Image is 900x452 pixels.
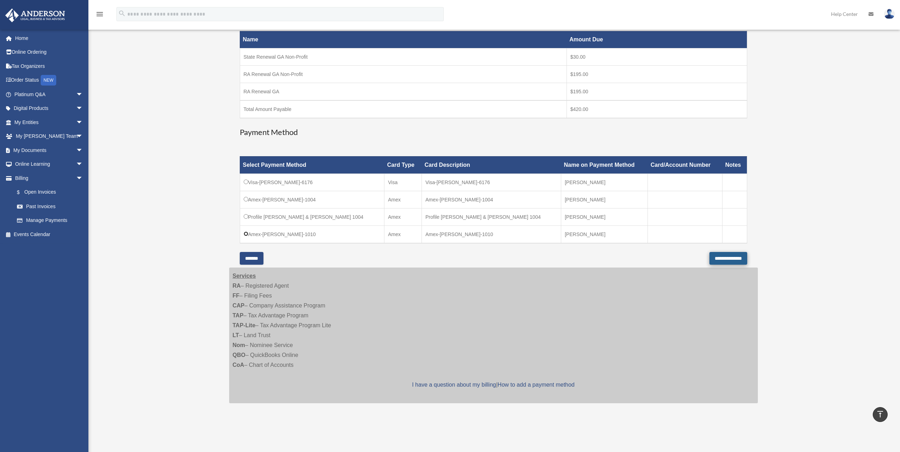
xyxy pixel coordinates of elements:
th: Name [240,31,567,48]
strong: FF [233,293,240,299]
a: Order StatusNEW [5,73,94,88]
td: Profile [PERSON_NAME] & [PERSON_NAME] 1004 [422,208,561,225]
span: $ [21,188,24,197]
td: Total Amount Payable [240,100,567,118]
td: State Renewal GA Non-Profit [240,48,567,66]
th: Notes [722,156,747,174]
img: Anderson Advisors Platinum Portal [3,8,67,22]
a: My [PERSON_NAME] Teamarrow_drop_down [5,129,94,143]
td: Amex [384,191,422,208]
td: Amex-[PERSON_NAME]-1010 [240,225,384,243]
i: menu [95,10,104,18]
i: search [118,10,126,17]
span: arrow_drop_down [76,101,90,116]
i: vertical_align_top [876,410,884,418]
td: $195.00 [567,83,747,101]
td: Amex [384,208,422,225]
td: $195.00 [567,66,747,83]
strong: TAP [233,312,244,318]
span: arrow_drop_down [76,129,90,144]
td: Amex-[PERSON_NAME]-1004 [422,191,561,208]
a: Platinum Q&Aarrow_drop_down [5,87,94,101]
a: Digital Productsarrow_drop_down [5,101,94,116]
td: [PERSON_NAME] [561,191,648,208]
a: Online Learningarrow_drop_down [5,157,94,171]
img: User Pic [884,9,895,19]
a: menu [95,12,104,18]
td: $30.00 [567,48,747,66]
strong: CAP [233,303,245,309]
strong: Nom [233,342,245,348]
td: Visa-[PERSON_NAME]-6176 [422,174,561,191]
a: Manage Payments [10,213,90,228]
span: arrow_drop_down [76,115,90,130]
a: Events Calendar [5,227,94,241]
td: RA Renewal GA Non-Profit [240,66,567,83]
span: arrow_drop_down [76,157,90,172]
strong: Services [233,273,256,279]
td: [PERSON_NAME] [561,208,648,225]
a: My Documentsarrow_drop_down [5,143,94,157]
a: Online Ordering [5,45,94,59]
td: Profile [PERSON_NAME] & [PERSON_NAME] 1004 [240,208,384,225]
strong: LT [233,332,239,338]
th: Amount Due [567,31,747,48]
strong: TAP-Lite [233,322,256,328]
p: | [233,380,754,390]
strong: QBO [233,352,245,358]
a: Home [5,31,94,45]
div: – Registered Agent – Filing Fees – Company Assistance Program – Tax Advantage Program – Tax Advan... [229,268,758,403]
th: Select Payment Method [240,156,384,174]
strong: RA [233,283,241,289]
td: $420.00 [567,100,747,118]
td: Amex [384,225,422,243]
th: Name on Payment Method [561,156,648,174]
a: Billingarrow_drop_down [5,171,90,185]
a: vertical_align_top [873,407,888,422]
td: Visa-[PERSON_NAME]-6176 [240,174,384,191]
a: How to add a payment method [498,382,575,388]
strong: CoA [233,362,244,368]
td: [PERSON_NAME] [561,225,648,243]
div: NEW [41,75,56,86]
span: arrow_drop_down [76,143,90,158]
h3: Payment Method [240,127,747,138]
td: Amex-[PERSON_NAME]-1010 [422,225,561,243]
th: Card/Account Number [648,156,722,174]
a: $Open Invoices [10,185,87,200]
th: Card Description [422,156,561,174]
a: My Entitiesarrow_drop_down [5,115,94,129]
span: arrow_drop_down [76,171,90,186]
td: Visa [384,174,422,191]
td: Amex-[PERSON_NAME]-1004 [240,191,384,208]
td: [PERSON_NAME] [561,174,648,191]
a: Past Invoices [10,199,90,213]
a: Tax Organizers [5,59,94,73]
td: RA Renewal GA [240,83,567,101]
a: I have a question about my billing [412,382,496,388]
th: Card Type [384,156,422,174]
span: arrow_drop_down [76,87,90,102]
